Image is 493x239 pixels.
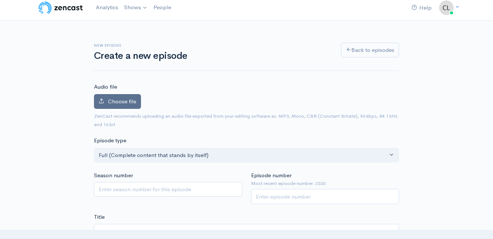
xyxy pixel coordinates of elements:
[94,51,332,61] h1: Create a new episode
[251,171,291,180] label: Episode number
[341,43,399,58] a: Back to episodes
[94,171,133,180] label: Season number
[108,98,136,105] span: Choose file
[94,136,126,145] label: Episode type
[251,180,399,187] small: Most recent episode number: 2330
[251,189,399,204] input: Enter episode number
[94,224,399,239] input: What is the episode's title?
[94,148,399,163] button: Full (Complete content that stands by itself)
[94,182,242,197] input: Enter season number for this episode
[439,0,454,15] img: ...
[94,213,105,221] label: Title
[94,113,398,128] small: ZenCast recommends uploading an audio file exported from your editing software as: MP3, Mono, CBR...
[99,151,388,160] div: Full (Complete content that stands by itself)
[94,83,117,91] label: Audio file
[94,43,332,47] h6: New episode
[37,0,84,15] img: ZenCast Logo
